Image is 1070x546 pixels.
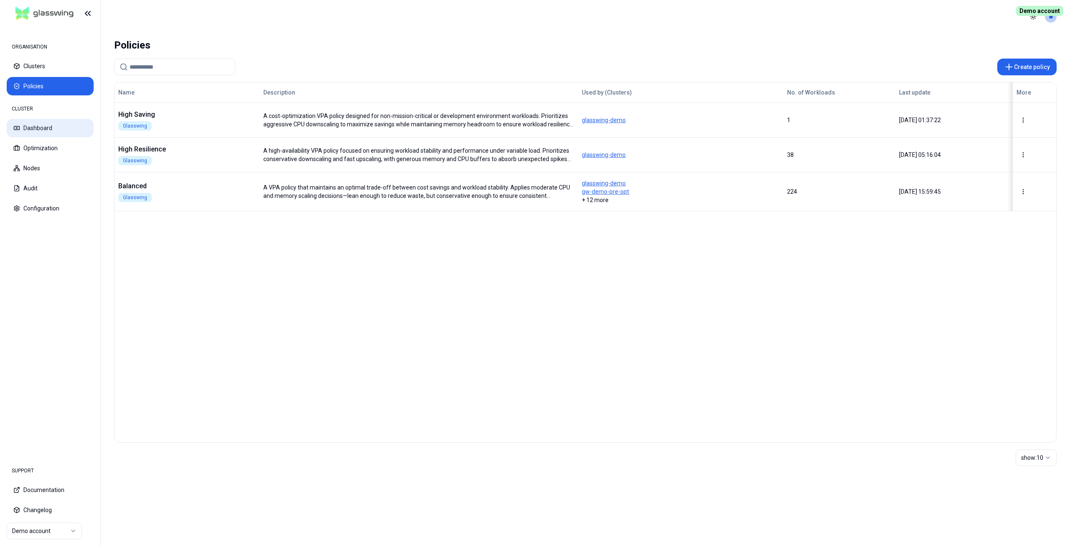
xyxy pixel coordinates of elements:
div: CLUSTER [7,100,94,117]
button: Configuration [7,199,94,218]
button: Nodes [7,159,94,177]
button: Dashboard [7,119,94,137]
button: Documentation [7,481,94,499]
div: Used by (Clusters) [582,88,689,97]
div: 224 [787,187,892,196]
button: Name [118,84,135,101]
div: High Resilience [118,144,192,154]
button: Audit [7,179,94,197]
button: Optimization [7,139,94,157]
span: glasswing-demo [582,116,779,124]
div: Glasswing [118,121,152,131]
button: Clusters [7,57,94,75]
div: A high-availability VPA policy focused on ensuring workload stability and performance under varia... [263,146,574,163]
div: High Saving [118,110,192,120]
div: More [1016,88,1052,97]
div: No. of Workloads [787,88,835,97]
div: 38 [787,151,892,159]
div: Description [263,88,424,97]
span: glasswing-demo [582,179,779,187]
div: A cost-optimization VPA policy designed for non-mission-critical or development environment workl... [263,112,574,128]
span: glasswing-demo [582,151,779,159]
div: Glasswing [118,193,152,202]
div: [DATE] 01:37:22 [899,116,1004,124]
img: GlassWing [12,4,77,23]
div: A VPA policy that maintains an optimal trade-off between cost savings and workload stability. App... [263,183,574,200]
div: [DATE] 15:59:45 [899,187,1004,196]
div: ORGANISATION [7,38,94,55]
button: Create policy [997,59,1057,75]
div: Policies [114,37,150,54]
span: gw-demo-pre-opt [582,187,779,196]
div: Balanced [118,181,192,191]
button: Policies [7,77,94,95]
div: [DATE] 05:16:04 [899,151,1004,159]
span: Demo account [1016,6,1063,16]
div: + 12 more [582,179,779,204]
button: Last update [899,84,930,101]
button: Changelog [7,501,94,519]
div: SUPPORT [7,462,94,479]
div: Glasswing [118,156,152,165]
div: 1 [787,116,892,124]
